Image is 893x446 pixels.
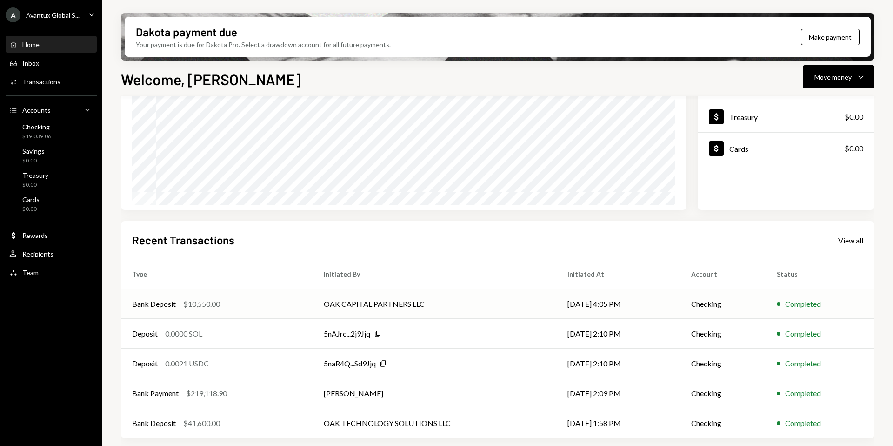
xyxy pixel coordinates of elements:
div: Bank Payment [132,388,179,399]
td: Checking [680,408,766,438]
div: Transactions [22,78,60,86]
td: Checking [680,319,766,349]
a: Treasury$0.00 [6,169,97,191]
div: Treasury [22,171,48,179]
button: Make payment [801,29,860,45]
div: Inbox [22,59,39,67]
a: Checking$19,039.06 [6,120,97,142]
div: 5naR4Q...Sd9Jjq [324,358,376,369]
button: Move money [803,65,874,88]
div: Completed [785,298,821,310]
div: $0.00 [22,181,48,189]
div: Rewards [22,231,48,239]
td: [DATE] 2:10 PM [556,349,680,378]
div: Bank Deposit [132,418,176,429]
div: View all [838,236,863,245]
a: Accounts [6,101,97,118]
a: Recipients [6,245,97,262]
th: Account [680,259,766,289]
div: Cards [22,196,40,203]
div: 5nAJrc...2j9Jjq [324,328,370,339]
td: [DATE] 1:58 PM [556,408,680,438]
div: A [6,7,20,22]
div: $0.00 [22,205,40,213]
div: Savings [22,147,45,155]
a: Savings$0.00 [6,144,97,167]
div: Your payment is due for Dakota Pro. Select a drawdown account for all future payments. [136,40,391,49]
div: Team [22,269,39,277]
a: Transactions [6,73,97,90]
a: Cards$0.00 [6,193,97,215]
th: Status [766,259,874,289]
a: View all [838,235,863,245]
h2: Recent Transactions [132,232,234,248]
div: Completed [785,388,821,399]
td: [DATE] 2:09 PM [556,378,680,408]
div: $19,039.06 [22,133,51,141]
div: $219,118.90 [186,388,227,399]
a: Inbox [6,54,97,71]
a: Home [6,36,97,53]
a: Rewards [6,227,97,243]
div: Completed [785,328,821,339]
div: Completed [785,358,821,369]
div: Completed [785,418,821,429]
div: 0.0021 USDC [165,358,209,369]
th: Initiated At [556,259,680,289]
td: Checking [680,289,766,319]
a: Cards$0.00 [698,133,874,164]
div: Cards [729,144,748,153]
td: OAK TECHNOLOGY SOLUTIONS LLC [313,408,556,438]
div: Bank Deposit [132,298,176,310]
div: Deposit [132,358,158,369]
div: $0.00 [845,143,863,154]
div: Accounts [22,106,51,114]
th: Initiated By [313,259,556,289]
div: Checking [22,123,51,131]
a: Treasury$0.00 [698,101,874,132]
div: Move money [814,72,852,82]
td: Checking [680,378,766,408]
div: $0.00 [845,111,863,122]
td: OAK CAPITAL PARTNERS LLC [313,289,556,319]
td: [DATE] 2:10 PM [556,319,680,349]
div: 0.0000 SOL [165,328,202,339]
div: Avantux Global S... [26,11,80,19]
div: $10,550.00 [183,298,220,310]
td: [DATE] 4:05 PM [556,289,680,319]
td: Checking [680,349,766,378]
div: Deposit [132,328,158,339]
th: Type [121,259,313,289]
a: Team [6,264,97,281]
div: Home [22,41,40,48]
h1: Welcome, [PERSON_NAME] [121,70,301,88]
div: $0.00 [22,157,45,165]
div: Treasury [729,113,758,122]
div: Recipients [22,250,53,258]
div: $41,600.00 [183,418,220,429]
div: Dakota payment due [136,24,237,40]
td: [PERSON_NAME] [313,378,556,408]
